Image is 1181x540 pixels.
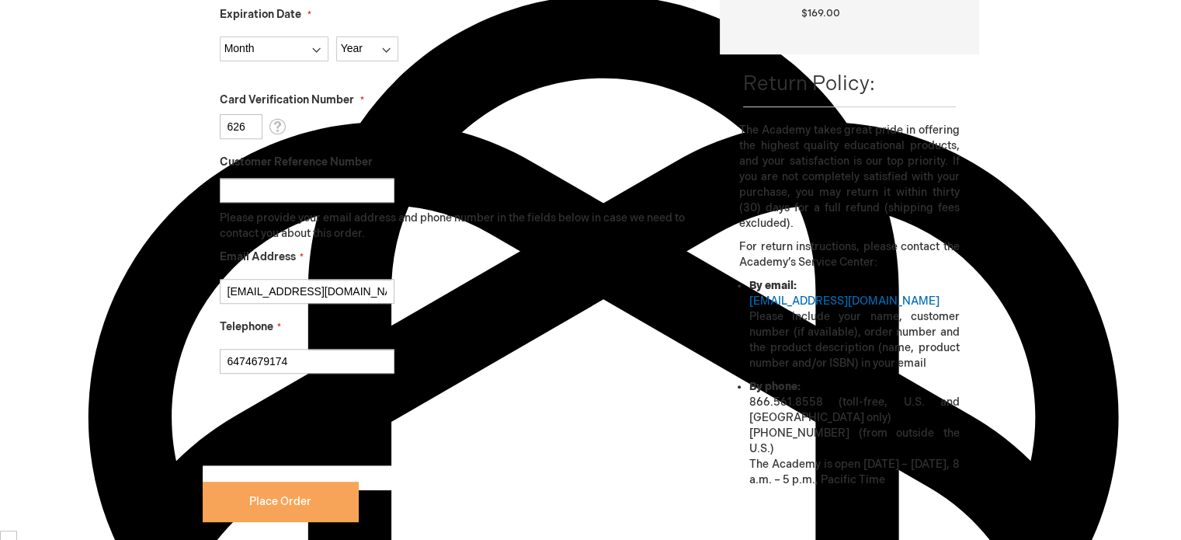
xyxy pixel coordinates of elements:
[220,155,373,169] span: Customer Reference Number
[749,380,801,393] strong: By phone:
[220,114,262,139] input: Card Verification Number
[739,123,959,232] p: The Academy takes great pride in offering the highest quality educational products, and your sati...
[749,294,940,308] a: [EMAIL_ADDRESS][DOMAIN_NAME]
[249,495,311,508] span: Place Order
[749,278,959,371] li: Please include your name, customer number (if available), order number and the product descriptio...
[739,239,959,270] p: For return instructions, please contact the Academy’s Service Center:
[220,93,354,106] span: Card Verification Number
[203,482,358,521] button: Place Order
[203,399,439,459] iframe: reCAPTCHA
[749,379,959,488] li: 866.561.8558 (toll-free, U.S. and [GEOGRAPHIC_DATA] only) [PHONE_NUMBER] (from outside the U.S.) ...
[220,8,301,21] span: Expiration Date
[749,279,797,292] strong: By email:
[220,250,296,263] span: Email Address
[743,72,875,96] span: Return Policy:
[220,320,273,333] span: Telephone
[220,211,697,242] p: Please provide your email address and phone number in the fields below in case we need to contact...
[801,7,840,19] span: $169.00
